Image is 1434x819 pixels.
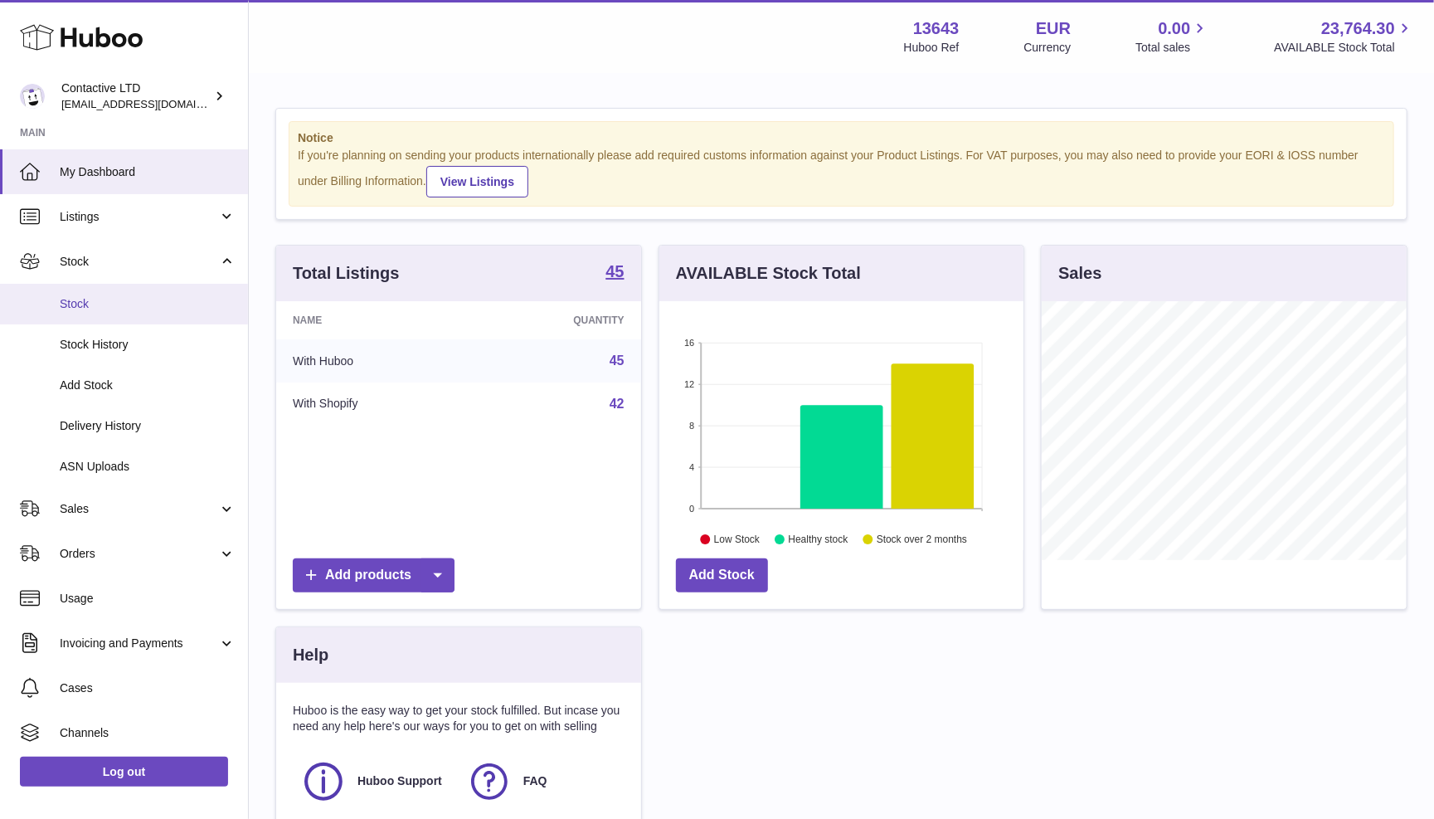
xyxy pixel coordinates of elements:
[276,339,473,383] td: With Huboo
[1024,40,1072,56] div: Currency
[605,263,624,280] strong: 45
[467,759,616,804] a: FAQ
[60,254,218,270] span: Stock
[1274,40,1414,56] span: AVAILABLE Stock Total
[689,421,694,431] text: 8
[60,680,236,696] span: Cases
[20,757,228,787] a: Log out
[60,591,236,607] span: Usage
[60,546,218,562] span: Orders
[61,80,211,112] div: Contactive LTD
[1135,17,1209,56] a: 0.00 Total sales
[1321,17,1395,40] span: 23,764.30
[60,459,236,475] span: ASN Uploads
[676,558,768,592] a: Add Stock
[276,383,473,426] td: With Shopify
[1135,40,1209,56] span: Total sales
[298,148,1385,197] div: If you're planning on sending your products internationally please add required customs informati...
[610,397,625,411] a: 42
[1058,262,1101,285] h3: Sales
[301,759,450,804] a: Huboo Support
[293,558,455,592] a: Add products
[293,262,400,285] h3: Total Listings
[60,337,236,353] span: Stock History
[788,534,848,545] text: Healthy stock
[60,501,218,517] span: Sales
[357,773,442,789] span: Huboo Support
[684,379,694,389] text: 12
[523,773,547,789] span: FAQ
[877,534,967,545] text: Stock over 2 months
[60,164,236,180] span: My Dashboard
[60,209,218,225] span: Listings
[276,301,473,339] th: Name
[61,97,244,110] span: [EMAIL_ADDRESS][DOMAIN_NAME]
[60,296,236,312] span: Stock
[676,262,861,285] h3: AVAILABLE Stock Total
[60,418,236,434] span: Delivery History
[426,166,528,197] a: View Listings
[20,84,45,109] img: soul@SOWLhome.com
[473,301,641,339] th: Quantity
[293,644,328,666] h3: Help
[684,338,694,348] text: 16
[904,40,960,56] div: Huboo Ref
[1036,17,1071,40] strong: EUR
[689,462,694,472] text: 4
[689,504,694,514] text: 0
[298,130,1385,146] strong: Notice
[293,703,625,734] p: Huboo is the easy way to get your stock fulfilled. But incase you need any help here's our ways f...
[1159,17,1191,40] span: 0.00
[610,353,625,368] a: 45
[60,725,236,741] span: Channels
[605,263,624,283] a: 45
[714,534,761,545] text: Low Stock
[60,636,218,651] span: Invoicing and Payments
[1274,17,1414,56] a: 23,764.30 AVAILABLE Stock Total
[60,378,236,393] span: Add Stock
[913,17,960,40] strong: 13643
